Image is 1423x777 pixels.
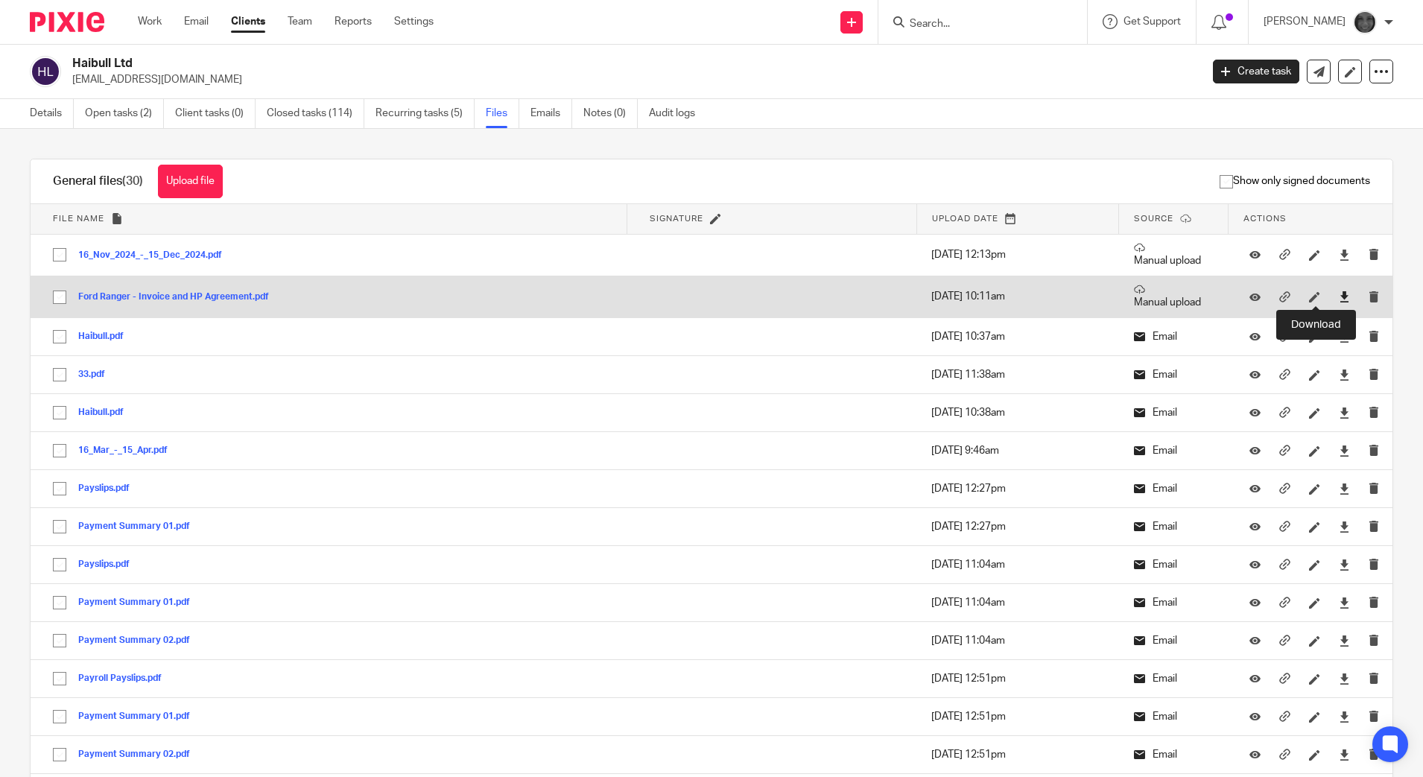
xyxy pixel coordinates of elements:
[45,283,74,311] input: Select
[78,250,233,261] button: 16_Nov_2024_-_15_Dec_2024.pdf
[1339,747,1350,762] a: Download
[1339,633,1350,648] a: Download
[931,747,1103,762] p: [DATE] 12:51pm
[122,175,143,187] span: (30)
[53,174,143,189] h1: General files
[932,215,998,223] span: Upload date
[335,14,372,29] a: Reports
[908,18,1042,31] input: Search
[72,72,1191,87] p: [EMAIL_ADDRESS][DOMAIN_NAME]
[931,329,1103,344] p: [DATE] 10:37am
[184,14,209,29] a: Email
[53,215,104,223] span: File name
[78,635,201,646] button: Payment Summary 02.pdf
[1339,405,1350,420] a: Download
[1339,329,1350,344] a: Download
[931,481,1103,496] p: [DATE] 12:27pm
[78,483,141,494] button: Payslips.pdf
[1339,595,1350,610] a: Download
[931,595,1103,610] p: [DATE] 11:04am
[931,519,1103,534] p: [DATE] 12:27pm
[45,361,74,389] input: Select
[1339,289,1350,304] a: Download
[78,370,116,380] button: 33.pdf
[931,405,1103,420] p: [DATE] 10:38am
[1134,557,1214,572] p: Email
[231,14,265,29] a: Clients
[931,671,1103,686] p: [DATE] 12:51pm
[78,407,135,418] button: Haibull.pdf
[78,749,201,760] button: Payment Summary 02.pdf
[649,99,706,128] a: Audit logs
[138,14,162,29] a: Work
[1339,557,1350,572] a: Download
[78,445,179,456] button: 16_Mar_-_15_Apr.pdf
[45,589,74,617] input: Select
[78,711,201,722] button: Payment Summary 01.pdf
[45,703,74,731] input: Select
[931,247,1103,262] p: [DATE] 12:13pm
[931,709,1103,724] p: [DATE] 12:51pm
[72,56,967,72] h2: Haibull Ltd
[1353,10,1377,34] img: Snapchat-1387757528.jpg
[1134,443,1214,458] p: Email
[1134,671,1214,686] p: Email
[1134,284,1214,310] p: Manual upload
[1220,174,1370,188] span: Show only signed documents
[583,99,638,128] a: Notes (0)
[78,332,135,342] button: Haibull.pdf
[1213,60,1299,83] a: Create task
[1339,519,1350,534] a: Download
[1339,481,1350,496] a: Download
[267,99,364,128] a: Closed tasks (114)
[45,551,74,579] input: Select
[1339,709,1350,724] a: Download
[1134,747,1214,762] p: Email
[931,557,1103,572] p: [DATE] 11:04am
[1134,367,1214,382] p: Email
[1339,367,1350,382] a: Download
[1134,633,1214,648] p: Email
[78,521,201,532] button: Payment Summary 01.pdf
[158,165,223,198] button: Upload file
[45,665,74,693] input: Select
[288,14,312,29] a: Team
[1134,242,1214,268] p: Manual upload
[1134,481,1214,496] p: Email
[45,513,74,541] input: Select
[30,99,74,128] a: Details
[931,367,1103,382] p: [DATE] 11:38am
[1134,519,1214,534] p: Email
[30,12,104,32] img: Pixie
[175,99,256,128] a: Client tasks (0)
[85,99,164,128] a: Open tasks (2)
[1243,215,1287,223] span: Actions
[394,14,434,29] a: Settings
[78,559,141,570] button: Payslips.pdf
[1264,14,1346,29] p: [PERSON_NAME]
[1134,405,1214,420] p: Email
[1134,595,1214,610] p: Email
[375,99,475,128] a: Recurring tasks (5)
[45,627,74,655] input: Select
[486,99,519,128] a: Files
[45,241,74,269] input: Select
[530,99,572,128] a: Emails
[931,289,1103,304] p: [DATE] 10:11am
[1339,671,1350,686] a: Download
[45,475,74,503] input: Select
[78,673,173,684] button: Payroll Payslips.pdf
[1339,247,1350,262] a: Download
[650,215,703,223] span: Signature
[1134,215,1173,223] span: Source
[931,633,1103,648] p: [DATE] 11:04am
[1134,329,1214,344] p: Email
[45,323,74,351] input: Select
[1123,16,1181,27] span: Get Support
[30,56,61,87] img: svg%3E
[45,740,74,769] input: Select
[78,292,280,302] button: Ford Ranger - Invoice and HP Agreement.pdf
[931,443,1103,458] p: [DATE] 9:46am
[45,437,74,465] input: Select
[78,597,201,608] button: Payment Summary 01.pdf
